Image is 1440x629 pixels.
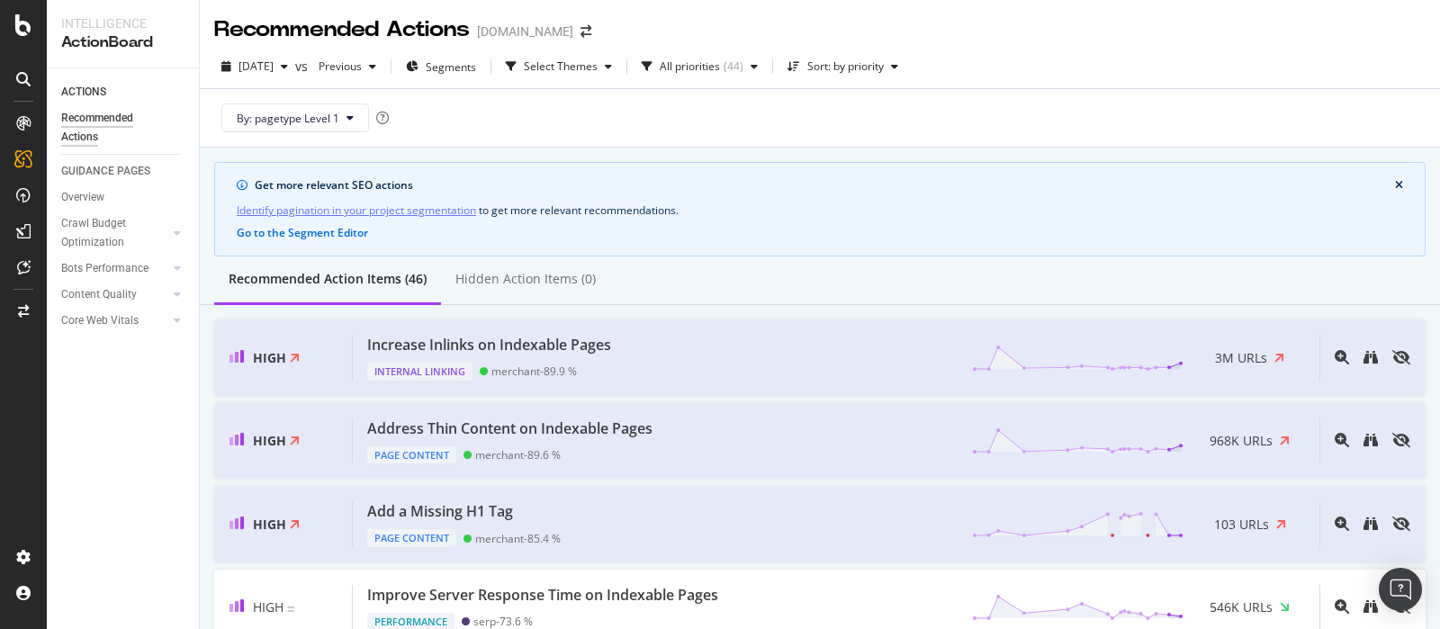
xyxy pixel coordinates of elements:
div: Content Quality [61,285,137,304]
a: Bots Performance [61,259,168,278]
div: eye-slash [1392,350,1410,364]
div: to get more relevant recommendations . [237,201,1403,220]
a: Overview [61,188,186,207]
span: 546K URLs [1210,598,1273,616]
a: binoculars [1363,432,1378,449]
div: Core Web Vitals [61,311,139,330]
div: arrow-right-arrow-left [580,25,591,38]
div: eye-slash [1392,517,1410,531]
a: GUIDANCE PAGES [61,162,186,181]
a: ACTIONS [61,83,186,102]
button: Sort: by priority [780,52,905,81]
button: Previous [311,52,383,81]
span: By: pagetype Level 1 [237,111,339,126]
div: Bots Performance [61,259,148,278]
a: binoculars [1363,349,1378,366]
div: info banner [214,162,1426,256]
span: Previous [311,58,362,74]
a: Recommended Actions [61,109,186,147]
span: 3M URLs [1215,349,1267,367]
button: Go to the Segment Editor [237,227,368,239]
button: close banner [1390,175,1408,195]
span: High [253,349,286,366]
div: Page Content [367,529,456,547]
span: High [253,432,286,449]
a: binoculars [1363,598,1378,616]
div: magnifying-glass-plus [1335,599,1349,614]
div: merchant - 89.9 % [491,364,577,378]
div: magnifying-glass-plus [1335,350,1349,364]
div: magnifying-glass-plus [1335,517,1349,531]
div: Crawl Budget Optimization [61,214,156,252]
span: 103 URLs [1214,516,1269,534]
button: All priorities(44) [634,52,765,81]
button: [DATE] [214,52,295,81]
div: merchant - 85.4 % [475,532,561,545]
button: Select Themes [499,52,619,81]
div: Sort: by priority [807,61,884,72]
div: serp - 73.6 % [473,615,533,628]
div: binoculars [1363,433,1378,447]
div: binoculars [1363,517,1378,531]
a: Core Web Vitals [61,311,168,330]
span: Segments [426,59,476,75]
div: Intelligence [61,14,184,32]
div: ActionBoard [61,32,184,53]
div: Recommended Actions [61,109,169,147]
div: Internal Linking [367,363,472,381]
div: ACTIONS [61,83,106,102]
div: Add a Missing H1 Tag [367,501,513,522]
div: Increase Inlinks on Indexable Pages [367,335,611,355]
div: Recommended Action Items (46) [229,270,427,288]
div: eye-slash [1392,433,1410,447]
div: GUIDANCE PAGES [61,162,150,181]
div: Address Thin Content on Indexable Pages [367,418,652,439]
span: High [253,598,283,616]
div: Improve Server Response Time on Indexable Pages [367,585,718,606]
button: By: pagetype Level 1 [221,103,369,132]
div: Hidden Action Items (0) [455,270,596,288]
span: 2025 Aug. 21st [238,58,274,74]
div: binoculars [1363,599,1378,614]
a: Identify pagination in your project segmentation [237,201,476,220]
div: All priorities [660,61,720,72]
img: Equal [287,607,294,612]
span: 968K URLs [1210,432,1273,450]
div: Open Intercom Messenger [1379,568,1422,611]
div: Overview [61,188,104,207]
div: ( 44 ) [724,61,743,72]
div: Select Themes [524,61,598,72]
span: High [253,516,286,533]
a: Crawl Budget Optimization [61,214,168,252]
span: vs [295,58,311,76]
div: merchant - 89.6 % [475,448,561,462]
div: Get more relevant SEO actions [255,177,1395,193]
div: magnifying-glass-plus [1335,433,1349,447]
button: Segments [399,52,483,81]
a: binoculars [1363,516,1378,533]
a: Content Quality [61,285,168,304]
div: [DOMAIN_NAME] [477,22,573,40]
div: Page Content [367,446,456,464]
div: Recommended Actions [214,14,470,45]
div: binoculars [1363,350,1378,364]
